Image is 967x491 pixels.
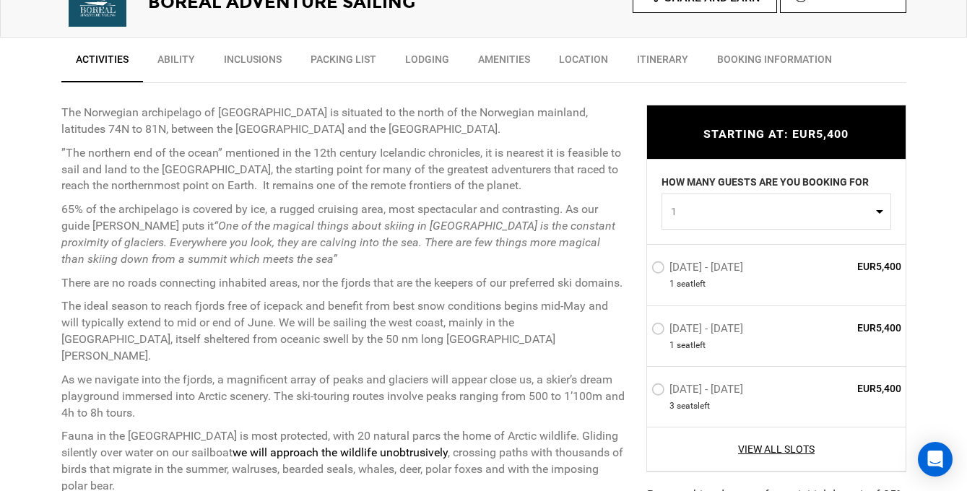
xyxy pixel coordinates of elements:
[233,446,448,459] strong: we will approach the wildlife unobtrusively
[143,45,209,81] a: Ability
[623,45,703,81] a: Itinerary
[703,45,846,81] a: BOOKING INFORMATION
[797,320,902,334] span: EUR5,400
[693,400,698,412] span: s
[545,45,623,81] a: Location
[918,442,953,477] div: Open Intercom Messenger
[209,45,296,81] a: Inclusions
[677,400,710,412] span: seat left
[797,259,902,274] span: EUR5,400
[61,105,625,138] p: The Norwegian archipelago of [GEOGRAPHIC_DATA] is situated to the north of the Norwegian mainland...
[391,45,464,81] a: Lodging
[797,381,902,396] span: EUR5,400
[669,339,675,351] span: 1
[677,339,706,351] span: seat left
[662,194,891,230] button: 1
[677,278,706,290] span: seat left
[669,400,675,412] span: 3
[296,45,391,81] a: Packing List
[61,145,625,195] p: ”The northern end of the ocean” mentioned in the 12th century Icelandic chronicles, it is nearest...
[61,298,625,364] p: The ideal season to reach fjords free of icepack and benefit from best snow conditions begins mid...
[651,321,747,339] label: [DATE] - [DATE]
[669,278,675,290] span: 1
[651,383,747,400] label: [DATE] - [DATE]
[703,127,849,141] span: STARTING AT: EUR5,400
[464,45,545,81] a: Amenities
[651,442,902,456] a: View All Slots
[61,219,615,266] em: “One of the magical things about skiing in [GEOGRAPHIC_DATA] is the constant proximity of glacier...
[61,372,625,422] p: As we navigate into the fjords, a magnificent array of peaks and glaciers will appear close us, a...
[662,175,869,194] label: HOW MANY GUESTS ARE YOU BOOKING FOR
[61,201,625,267] p: 65% of the archipelago is covered by ice, a rugged cruising area, most spectacular and contrastin...
[61,275,625,292] p: There are no roads connecting inhabited areas, nor the fjords that are the keepers of our preferr...
[651,261,747,278] label: [DATE] - [DATE]
[671,204,872,219] span: 1
[61,45,143,82] a: Activities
